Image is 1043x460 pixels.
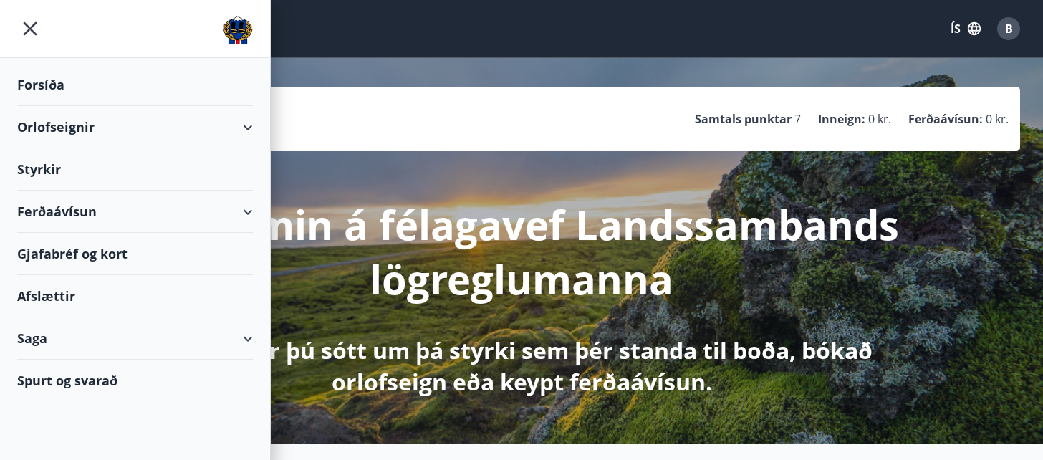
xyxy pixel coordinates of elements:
div: Forsíða [17,64,253,106]
span: B [1005,21,1013,37]
p: Velkomin á félagavef Landssambands lögreglumanna [143,197,900,306]
div: Saga [17,317,253,360]
button: menu [17,16,43,42]
img: union_logo [223,16,253,44]
button: B [991,11,1026,46]
div: Orlofseignir [17,106,253,148]
span: 0 kr. [986,111,1009,127]
div: Gjafabréf og kort [17,233,253,275]
div: Afslættir [17,275,253,317]
p: Samtals punktar [695,111,792,127]
span: 0 kr. [868,111,891,127]
div: Spurt og svarað [17,360,253,401]
button: ÍS [943,16,989,42]
p: Inneign : [818,111,865,127]
div: Styrkir [17,148,253,191]
div: Ferðaávísun [17,191,253,233]
p: Hér getur þú sótt um þá styrki sem þér standa til boða, bókað orlofseign eða keypt ferðaávísun. [143,335,900,398]
span: 7 [794,111,801,127]
p: Ferðaávísun : [908,111,983,127]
